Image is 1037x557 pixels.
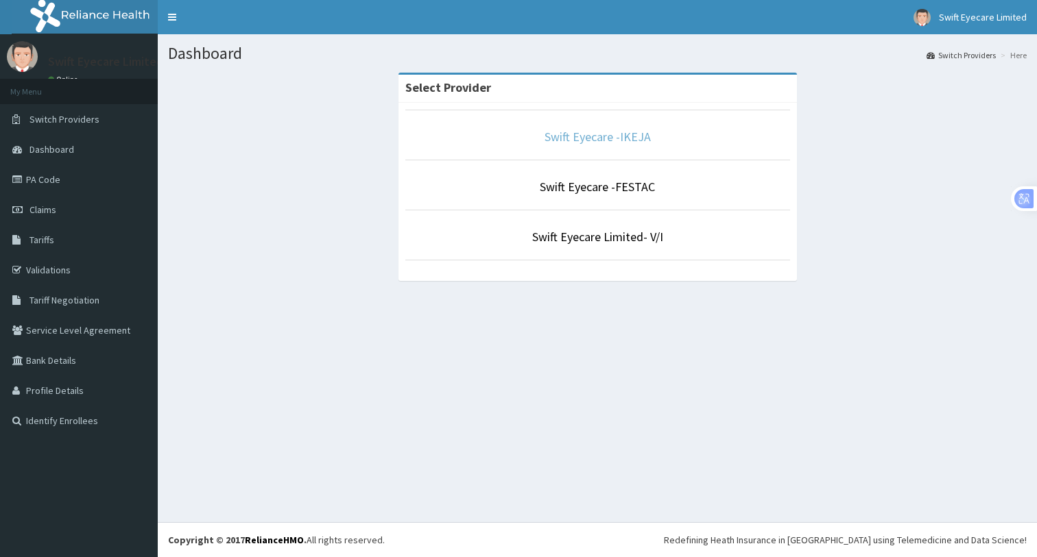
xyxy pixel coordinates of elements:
[29,234,54,246] span: Tariffs
[168,534,307,546] strong: Copyright © 2017 .
[540,179,655,195] a: Swift Eyecare -FESTAC
[532,229,663,245] a: Swift Eyecare Limited- V/I
[29,143,74,156] span: Dashboard
[29,203,56,216] span: Claims
[664,533,1027,547] div: Redefining Heath Insurance in [GEOGRAPHIC_DATA] using Telemedicine and Data Science!
[245,534,304,546] a: RelianceHMO
[939,11,1027,23] span: Swift Eyecare Limited
[48,75,81,84] a: Online
[927,49,996,61] a: Switch Providers
[29,294,99,306] span: Tariff Negotiation
[48,55,163,68] p: Swift Eyecare Limited
[168,45,1027,62] h1: Dashboard
[545,129,651,145] a: Swift Eyecare -IKEJA
[158,522,1037,557] footer: All rights reserved.
[914,9,931,26] img: User Image
[29,113,99,125] span: Switch Providers
[997,49,1027,61] li: Here
[405,79,491,95] strong: Select Provider
[7,41,38,72] img: User Image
